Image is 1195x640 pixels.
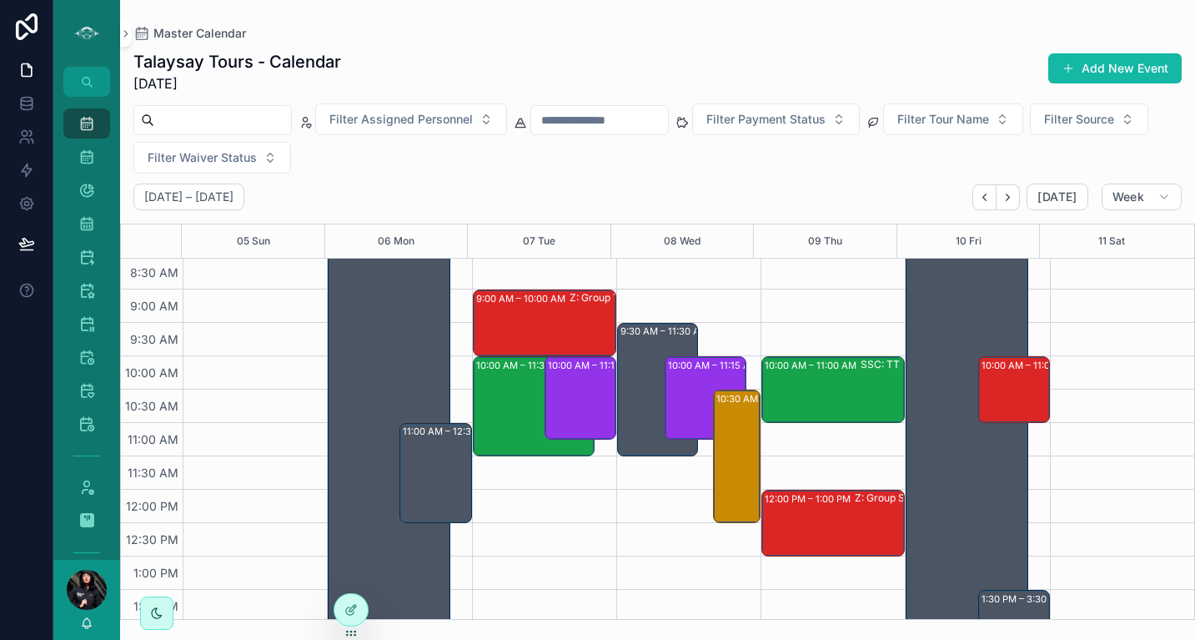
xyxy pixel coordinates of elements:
[665,357,746,439] div: 10:00 AM – 11:15 AM
[73,20,100,47] img: App logo
[765,357,861,374] div: 10:00 AM – 11:00 AM
[329,111,473,128] span: Filter Assigned Personnel
[692,103,860,135] button: Select Button
[714,391,760,522] div: 10:30 AM – 12:30 PM
[1044,111,1114,128] span: Filter Source
[378,224,414,258] button: 06 Mon
[861,358,999,371] div: SSC: TT - PB Prov Park (2) [PERSON_NAME] & [PERSON_NAME], LTE:LA035972
[121,399,183,413] span: 10:30 AM
[668,357,762,374] div: 10:00 AM – 11:15 AM
[133,25,246,42] a: Master Calendar
[855,491,993,505] div: Z: Group School Tours (1) [PERSON_NAME], TW:ECMM-SCBN
[123,466,183,480] span: 11:30 AM
[129,599,183,613] span: 1:30 PM
[523,224,555,258] button: 07 Tue
[122,532,183,547] span: 12:30 PM
[664,224,700,258] button: 08 Wed
[548,357,642,374] div: 10:00 AM – 11:15 AM
[570,291,708,305] div: Z: Group Tours (1) [PERSON_NAME], TW:WTRT-RHAD
[808,224,842,258] button: 09 Thu
[148,149,257,166] span: Filter Waiver Status
[620,323,712,340] div: 9:30 AM – 11:30 AM
[476,357,572,374] div: 10:00 AM – 11:30 AM
[237,224,270,258] button: 05 Sun
[982,591,1067,607] div: 1:30 PM – 3:30 PM
[133,50,341,73] h1: Talaysay Tours - Calendar
[997,184,1020,210] button: Next
[476,290,570,307] div: 9:00 AM – 10:00 AM
[126,265,183,280] span: 8:30 AM
[153,25,246,42] span: Master Calendar
[403,423,498,440] div: 11:00 AM – 12:30 PM
[979,357,1049,422] div: 10:00 AM – 11:00 AM
[716,391,813,407] div: 10:30 AM – 12:30 PM
[762,491,904,556] div: 12:00 PM – 1:00 PMZ: Group School Tours (1) [PERSON_NAME], TW:ECMM-SCBN
[762,357,904,422] div: 10:00 AM – 11:00 AMSSC: TT - PB Prov Park (2) [PERSON_NAME] & [PERSON_NAME], LTE:LA035972
[121,365,183,380] span: 10:00 AM
[474,290,615,355] div: 9:00 AM – 10:00 AMZ: Group Tours (1) [PERSON_NAME], TW:WTRT-RHAD
[144,189,233,205] h2: [DATE] – [DATE]
[126,332,183,346] span: 9:30 AM
[123,432,183,446] span: 11:00 AM
[618,324,698,456] div: 9:30 AM – 11:30 AM
[1037,189,1077,204] span: [DATE]
[897,111,989,128] span: Filter Tour Name
[1112,189,1144,204] span: Week
[883,103,1023,135] button: Select Button
[1102,184,1182,210] button: Week
[956,224,982,258] button: 10 Fri
[545,357,615,439] div: 10:00 AM – 11:15 AM
[1048,53,1182,83] button: Add New Event
[133,73,341,93] span: [DATE]
[1030,103,1148,135] button: Select Button
[972,184,997,210] button: Back
[315,103,507,135] button: Select Button
[53,97,120,560] div: scrollable content
[474,357,594,456] div: 10:00 AM – 11:30 AMVAN: TT - [PERSON_NAME] (10) [PERSON_NAME], TW:XTTZ-FXTV
[122,499,183,513] span: 12:00 PM
[126,299,183,313] span: 9:00 AM
[706,111,826,128] span: Filter Payment Status
[1098,224,1125,258] button: 11 Sat
[129,566,183,580] span: 1:00 PM
[982,357,1077,374] div: 10:00 AM – 11:00 AM
[133,142,291,174] button: Select Button
[765,491,855,507] div: 12:00 PM – 1:00 PM
[1027,184,1087,210] button: [DATE]
[400,424,470,522] div: 11:00 AM – 12:30 PM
